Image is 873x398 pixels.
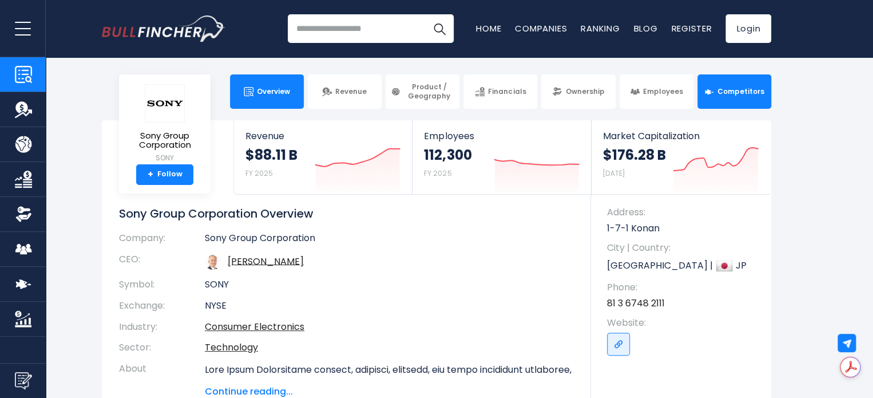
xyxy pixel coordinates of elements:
[230,74,304,109] a: Overview
[245,146,297,164] strong: $88.11 B
[717,87,764,96] span: Competitors
[119,337,205,358] th: Sector:
[136,164,193,185] a: +Follow
[335,87,367,96] span: Revenue
[205,341,258,354] a: Technology
[425,14,454,43] button: Search
[119,233,205,249] th: Company:
[607,281,760,294] span: Phone:
[128,131,201,150] span: Sony Group Corporation
[228,254,304,267] a: ceo
[128,84,202,164] a: Sony Group Corporation SONY
[592,120,770,194] a: Market Capitalization $176.28 B [DATE]
[603,168,625,178] small: [DATE]
[541,74,615,109] a: Ownership
[607,257,760,274] p: [GEOGRAPHIC_DATA] | JP
[607,222,760,235] p: 1-7-1 Konan
[102,15,225,42] a: Go to homepage
[603,131,759,141] span: Market Capitalization
[643,87,683,96] span: Employees
[424,168,451,178] small: FY 2025
[671,22,712,34] a: Register
[607,297,665,310] a: 81 3 6748 2111
[607,242,760,254] span: City | Country:
[565,87,604,96] span: Ownership
[205,233,574,249] td: Sony Group Corporation
[205,320,304,333] a: Consumer Electronics
[102,15,225,42] img: Bullfincher logo
[633,22,657,34] a: Blog
[424,146,471,164] strong: 112,300
[515,22,567,34] a: Companies
[404,82,454,100] span: Product / Geography
[697,74,771,109] a: Competitors
[119,249,205,274] th: CEO:
[119,317,205,338] th: Industry:
[257,87,290,96] span: Overview
[488,87,526,96] span: Financials
[148,170,153,180] strong: +
[412,120,590,194] a: Employees 112,300 FY 2025
[463,74,537,109] a: Financials
[205,295,574,317] td: NYSE
[119,274,205,295] th: Symbol:
[607,317,760,329] span: Website:
[119,206,574,221] h1: Sony Group Corporation Overview
[245,131,400,141] span: Revenue
[424,131,579,141] span: Employees
[607,206,760,219] span: Address:
[603,146,666,164] strong: $176.28 B
[308,74,382,109] a: Revenue
[128,153,201,163] small: SONY
[245,168,273,178] small: FY 2025
[607,333,630,356] a: Go to link
[205,274,574,295] td: SONY
[15,206,32,223] img: Ownership
[581,22,620,34] a: Ranking
[620,74,693,109] a: Employees
[476,22,501,34] a: Home
[234,120,412,194] a: Revenue $88.11 B FY 2025
[386,74,459,109] a: Product / Geography
[725,14,771,43] a: Login
[119,295,205,317] th: Exchange:
[205,254,221,270] img: hiroki-totoki.jpg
